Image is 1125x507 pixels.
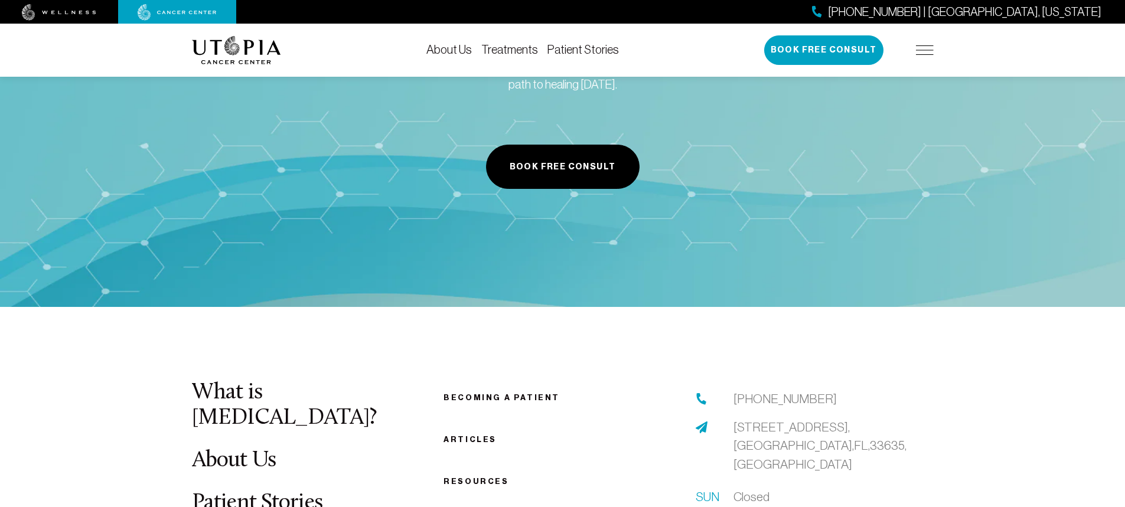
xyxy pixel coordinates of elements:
[138,4,217,21] img: cancer center
[696,421,707,433] img: address
[733,390,837,408] a: [PHONE_NUMBER]
[192,381,377,429] a: What is [MEDICAL_DATA]?
[812,4,1101,21] a: [PHONE_NUMBER] | [GEOGRAPHIC_DATA], [US_STATE]
[444,435,497,444] a: Articles
[426,43,472,56] a: About Us
[828,4,1101,21] span: [PHONE_NUMBER] | [GEOGRAPHIC_DATA], [US_STATE]
[481,43,538,56] a: Treatments
[696,488,719,506] span: Sun
[444,477,508,486] a: Resources
[764,35,883,65] button: Book Free Consult
[22,4,96,21] img: wellness
[733,420,906,471] span: [STREET_ADDRESS], [GEOGRAPHIC_DATA], FL, 33635, [GEOGRAPHIC_DATA]
[733,418,934,474] a: [STREET_ADDRESS],[GEOGRAPHIC_DATA],FL,33635,[GEOGRAPHIC_DATA]
[486,145,640,189] button: Book Free Consult
[444,393,560,402] a: Becoming a patient
[733,488,769,506] span: Closed
[547,43,619,56] a: Patient Stories
[696,393,707,405] img: phone
[192,449,276,472] a: About Us
[916,45,934,55] img: icon-hamburger
[192,36,281,64] img: logo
